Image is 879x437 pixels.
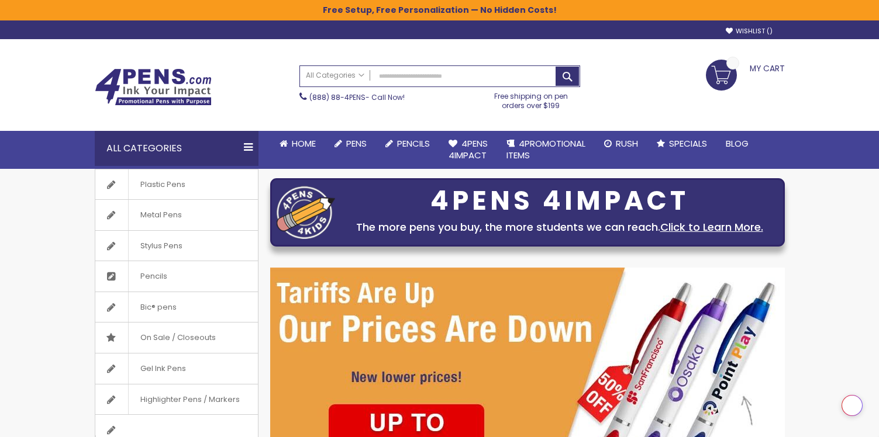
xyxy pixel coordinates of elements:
a: 4PROMOTIONALITEMS [497,131,595,169]
a: Highlighter Pens / Markers [95,384,258,415]
a: Bic® pens [95,292,258,322]
a: Specials [647,131,716,157]
a: Pens [325,131,376,157]
div: All Categories [95,131,258,166]
a: Home [270,131,325,157]
span: On Sale / Closeouts [128,322,227,353]
span: Stylus Pens [128,231,194,261]
a: Wishlist [726,27,773,36]
a: Stylus Pens [95,231,258,261]
img: 4Pens Custom Pens and Promotional Products [95,68,212,106]
span: - Call Now! [309,92,405,102]
a: All Categories [300,66,370,85]
div: The more pens you buy, the more students we can reach. [341,219,778,235]
a: Pencils [376,131,439,157]
span: 4PROMOTIONAL ITEMS [506,137,585,161]
a: Plastic Pens [95,169,258,200]
a: Blog [716,131,758,157]
span: Pens [346,137,367,150]
span: Bic® pens [128,292,188,322]
span: Gel Ink Pens [128,353,198,384]
div: 4PENS 4IMPACT [341,189,778,213]
span: Pencils [397,137,430,150]
a: Metal Pens [95,200,258,230]
a: 4Pens4impact [439,131,497,169]
span: Specials [669,137,707,150]
a: Pencils [95,261,258,292]
span: All Categories [306,71,364,80]
a: (888) 88-4PENS [309,92,366,102]
span: 4Pens 4impact [449,137,488,161]
span: Home [292,137,316,150]
span: Highlighter Pens / Markers [128,384,251,415]
div: Free shipping on pen orders over $199 [482,87,580,110]
img: four_pen_logo.png [277,186,335,239]
span: Pencils [128,261,179,292]
span: Blog [726,137,749,150]
a: Rush [595,131,647,157]
a: Gel Ink Pens [95,353,258,384]
span: Metal Pens [128,200,194,230]
a: Click to Learn More. [660,220,763,234]
a: On Sale / Closeouts [95,322,258,353]
span: Plastic Pens [128,169,197,200]
span: Rush [616,137,638,150]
